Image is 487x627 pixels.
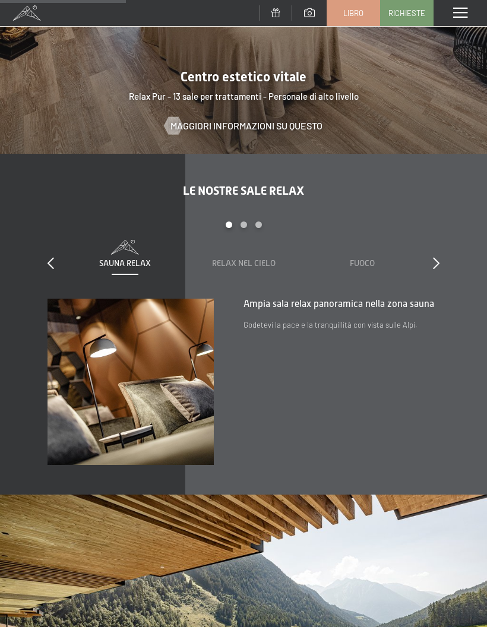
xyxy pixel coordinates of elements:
div: Carousel Page 2 [241,221,247,228]
font: Fuoco [350,258,375,268]
font: Maggiori informazioni su questo [170,120,322,131]
a: Richieste [381,1,433,26]
a: Maggiori informazioni su questo [165,119,322,132]
font: Ampia sala relax panoramica nella zona sauna [243,299,434,309]
font: Richieste [388,8,425,18]
font: Libro [343,8,363,18]
font: Godetevi la pace e la tranquillità con vista sulle Alpi. [243,320,418,330]
a: Libro [327,1,380,26]
font: Relax nel cielo [212,258,276,268]
font: Sauna Relax [99,258,151,268]
font: Le nostre sale relax [183,183,304,198]
img: Sale relax - Chill Lounge - Hotel benessere - Valle Aurina - Schwarzenstein [48,299,214,465]
div: Carousel Page 1 (Current Slide) [226,221,232,228]
div: Paginazione carosello [65,221,422,240]
div: Carousel Page 3 [255,221,262,228]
